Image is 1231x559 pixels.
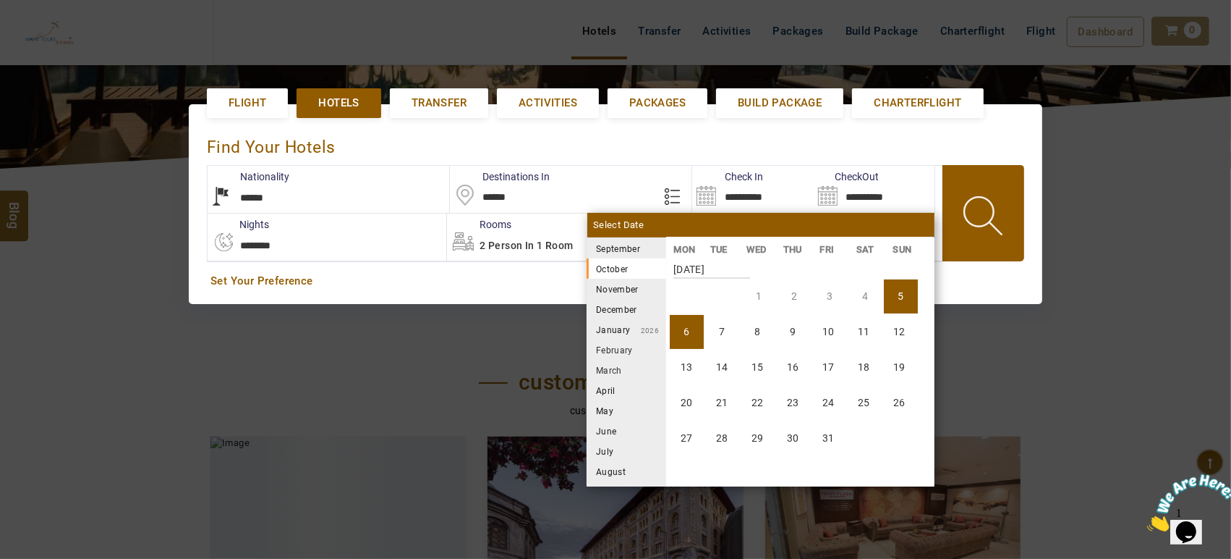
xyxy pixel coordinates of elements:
div: Select Date [587,213,934,238]
label: Rooms [447,217,511,232]
li: Tuesday, 14 October 2025 [705,350,739,384]
li: October [587,259,666,279]
li: March [587,360,666,380]
li: Monday, 20 October 2025 [670,386,704,420]
li: Saturday, 25 October 2025 [847,386,881,420]
a: Hotels [297,88,380,118]
li: Friday, 17 October 2025 [812,350,845,384]
li: July [587,441,666,461]
li: THU [775,242,812,257]
div: Find Your Hotels [207,122,1024,165]
li: August [587,461,666,482]
span: Flight [229,96,266,111]
li: Saturday, 11 October 2025 [847,315,881,349]
input: Search [814,166,934,213]
strong: [DATE] [673,253,750,279]
li: WED [739,242,776,257]
iframe: chat widget [1141,468,1231,537]
span: Charterflight [874,96,961,111]
li: Monday, 6 October 2025 [670,315,704,349]
input: Search [692,166,813,213]
a: Activities [497,88,599,118]
li: Friday, 31 October 2025 [812,421,845,455]
span: Build Package [738,96,822,111]
li: Sunday, 12 October 2025 [882,315,916,349]
li: Tuesday, 28 October 2025 [705,421,739,455]
label: CheckOut [814,169,879,184]
li: Sunday, 19 October 2025 [882,350,916,384]
li: Tuesday, 21 October 2025 [705,386,739,420]
li: May [587,400,666,421]
li: Sunday, 5 October 2025 [884,279,918,314]
li: Wednesday, 29 October 2025 [741,421,775,455]
span: 2 Person in 1 Room [480,240,573,251]
li: June [587,421,666,441]
li: February [587,340,666,360]
li: Wednesday, 22 October 2025 [741,386,775,420]
a: Transfer [390,88,488,118]
img: Chat attention grabber [6,6,95,63]
li: Friday, 10 October 2025 [812,315,845,349]
li: Friday, 24 October 2025 [812,386,845,420]
li: MON [666,242,703,257]
span: Packages [629,96,686,111]
li: Wednesday, 15 October 2025 [741,350,775,384]
label: Destinations In [450,169,550,184]
li: TUE [702,242,739,257]
li: December [587,299,666,319]
a: Charterflight [852,88,983,118]
li: Monday, 27 October 2025 [670,421,704,455]
a: Set Your Preference [210,274,1021,289]
li: Saturday, 18 October 2025 [847,350,881,384]
li: Thursday, 16 October 2025 [776,350,810,384]
span: Transfer [412,96,467,111]
a: Build Package [716,88,843,118]
li: FRI [812,242,849,257]
span: Activities [519,96,577,111]
li: November [587,279,666,299]
label: Check In [692,169,763,184]
li: Wednesday, 8 October 2025 [741,315,775,349]
li: September [587,238,666,259]
li: SAT [848,242,885,257]
li: Tuesday, 7 October 2025 [705,315,739,349]
li: April [587,380,666,400]
li: SUN [885,242,922,257]
li: Monday, 13 October 2025 [670,350,704,384]
small: 2025 [640,245,741,253]
span: 1 [6,6,12,18]
span: Hotels [318,96,359,111]
li: Thursday, 9 October 2025 [776,315,810,349]
li: Thursday, 30 October 2025 [776,421,810,455]
li: Sunday, 26 October 2025 [882,386,916,420]
label: nights [207,217,269,232]
li: Thursday, 23 October 2025 [776,386,810,420]
li: January [587,319,666,340]
label: Nationality [208,169,289,184]
small: 2026 [631,327,660,335]
a: Flight [207,88,288,118]
a: Packages [608,88,707,118]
